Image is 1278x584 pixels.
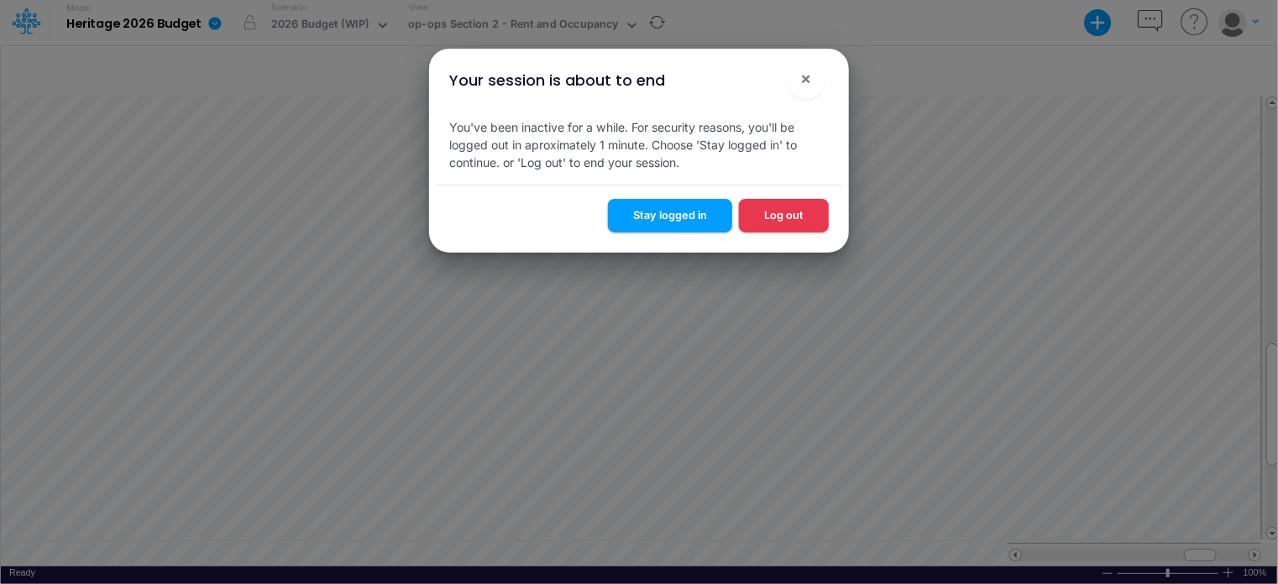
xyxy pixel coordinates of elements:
[436,105,842,185] div: You've been inactive for a while. For security reasons, you'll be logged out in aproximately 1 mi...
[449,69,665,91] div: Your session is about to end
[739,199,829,232] button: Log out
[608,199,732,232] button: Stay logged in
[801,68,812,88] span: ×
[786,59,826,99] button: Close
